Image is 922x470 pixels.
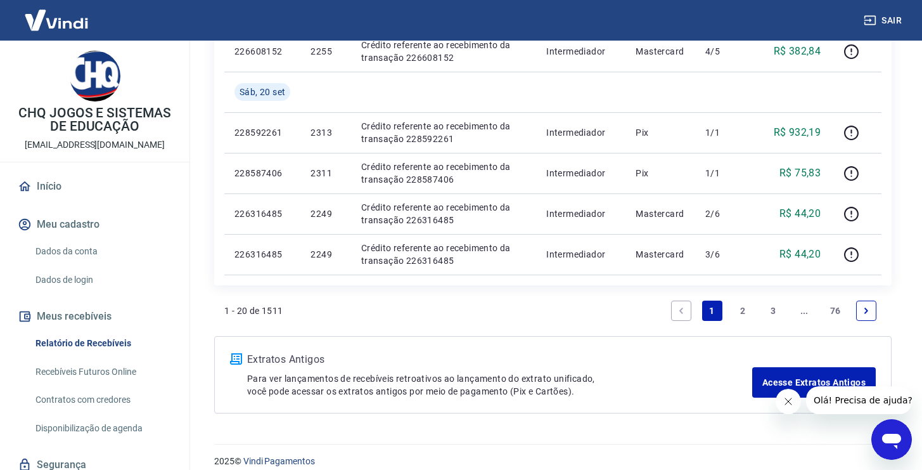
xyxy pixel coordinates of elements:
p: CHQ JOGOS E SISTEMAS DE EDUCAÇÃO [10,107,179,133]
a: Dados de login [30,267,174,293]
p: 226316485 [234,248,290,261]
p: Crédito referente ao recebimento da transação 226608152 [361,39,526,64]
span: Olá! Precisa de ajuda? [8,9,106,19]
iframe: Button to launch messaging window [871,419,912,460]
ul: Pagination [666,296,881,326]
a: Contratos com credores [30,387,174,413]
p: R$ 382,84 [774,44,821,59]
iframe: Message from company [806,386,912,414]
p: Mastercard [636,248,685,261]
p: R$ 44,20 [779,247,821,262]
p: 2249 [311,207,340,220]
p: 1 - 20 de 1511 [224,304,283,317]
button: Meu cadastro [15,211,174,238]
p: 228587406 [234,167,290,180]
img: e5bfdad4-339e-4784-9208-21d46ab39991.jpeg [70,51,120,101]
p: Crédito referente ao recebimento da transação 228592261 [361,120,526,145]
p: Mastercard [636,207,685,220]
p: 2/6 [705,207,743,220]
p: 1/1 [705,126,743,139]
img: Vindi [15,1,98,39]
p: 2025 © [214,455,892,468]
p: 2255 [311,45,340,58]
p: 4/5 [705,45,743,58]
p: Pix [636,167,685,180]
a: Page 76 [825,301,846,321]
button: Meus recebíveis [15,303,174,330]
iframe: Close message [776,389,801,414]
span: Sáb, 20 set [240,86,285,98]
p: 226608152 [234,45,290,58]
a: Page 1 is your current page [702,301,722,321]
p: 226316485 [234,207,290,220]
a: Page 2 [733,301,753,321]
a: Page 3 [764,301,784,321]
p: Intermediador [546,207,615,220]
a: Disponibilização de agenda [30,415,174,441]
p: 2249 [311,248,340,261]
p: Intermediador [546,167,615,180]
a: Vindi Pagamentos [243,456,315,466]
p: 3/6 [705,248,743,261]
p: Crédito referente ao recebimento da transação 228587406 [361,160,526,186]
p: 2311 [311,167,340,180]
p: [EMAIL_ADDRESS][DOMAIN_NAME] [25,138,165,152]
p: Intermediador [546,248,615,261]
a: Jump forward [794,301,814,321]
button: Sair [861,9,907,32]
p: Crédito referente ao recebimento da transação 226316485 [361,242,526,267]
p: Intermediador [546,126,615,139]
p: R$ 75,83 [779,166,821,181]
p: Pix [636,126,685,139]
p: Intermediador [546,45,615,58]
a: Início [15,173,174,200]
img: ícone [230,353,242,365]
a: Dados da conta [30,238,174,264]
p: 228592261 [234,126,290,139]
p: R$ 44,20 [779,206,821,221]
p: Mastercard [636,45,685,58]
a: Recebíveis Futuros Online [30,359,174,385]
p: Para ver lançamentos de recebíveis retroativos ao lançamento do extrato unificado, você pode aces... [247,372,752,398]
p: Crédito referente ao recebimento da transação 226316485 [361,201,526,226]
p: R$ 932,19 [774,125,821,140]
p: 2313 [311,126,340,139]
p: 1/1 [705,167,743,180]
a: Previous page [671,301,691,321]
p: Extratos Antigos [247,352,752,367]
a: Relatório de Recebíveis [30,330,174,356]
a: Next page [856,301,876,321]
a: Acesse Extratos Antigos [752,367,876,398]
